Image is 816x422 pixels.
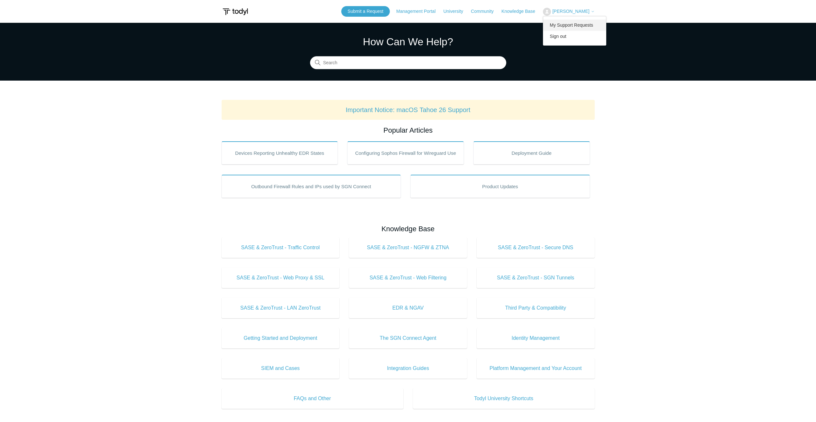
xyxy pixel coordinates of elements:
[423,395,585,402] span: Todyl University Shortcuts
[222,268,340,288] a: SASE & ZeroTrust - Web Proxy & SSL
[471,8,500,15] a: Community
[473,141,590,164] a: Deployment Guide
[231,274,330,282] span: SASE & ZeroTrust - Web Proxy & SSL
[310,57,506,69] input: Search
[543,8,594,16] button: [PERSON_NAME]
[222,224,595,234] h2: Knowledge Base
[477,237,595,258] a: SASE & ZeroTrust - Secure DNS
[222,141,338,164] a: Devices Reporting Unhealthy EDR States
[231,304,330,312] span: SASE & ZeroTrust - LAN ZeroTrust
[349,298,467,318] a: EDR & NGAV
[222,237,340,258] a: SASE & ZeroTrust - Traffic Control
[222,175,401,198] a: Outbound Firewall Rules and IPs used by SGN Connect
[359,274,457,282] span: SASE & ZeroTrust - Web Filtering
[349,268,467,288] a: SASE & ZeroTrust - Web Filtering
[222,6,249,18] img: Todyl Support Center Help Center home page
[486,304,585,312] span: Third Party & Compatibility
[341,6,390,17] a: Submit a Request
[231,334,330,342] span: Getting Started and Deployment
[222,358,340,379] a: SIEM and Cases
[359,304,457,312] span: EDR & NGAV
[346,106,471,113] a: Important Notice: macOS Tahoe 26 Support
[222,388,403,409] a: FAQs and Other
[349,358,467,379] a: Integration Guides
[231,395,394,402] span: FAQs and Other
[552,9,589,14] span: [PERSON_NAME]
[543,31,606,42] a: Sign out
[222,328,340,348] a: Getting Started and Deployment
[359,334,457,342] span: The SGN Connect Agent
[477,328,595,348] a: Identity Management
[413,388,595,409] a: Todyl University Shortcuts
[222,298,340,318] a: SASE & ZeroTrust - LAN ZeroTrust
[222,125,595,136] h2: Popular Articles
[501,8,542,15] a: Knowledge Base
[443,8,469,15] a: University
[543,20,606,31] a: My Support Requests
[347,141,464,164] a: Configuring Sophos Firewall for Wireguard Use
[310,34,506,49] h1: How Can We Help?
[396,8,442,15] a: Management Portal
[486,244,585,251] span: SASE & ZeroTrust - Secure DNS
[477,268,595,288] a: SASE & ZeroTrust - SGN Tunnels
[486,365,585,372] span: Platform Management and Your Account
[477,358,595,379] a: Platform Management and Your Account
[349,237,467,258] a: SASE & ZeroTrust - NGFW & ZTNA
[359,365,457,372] span: Integration Guides
[359,244,457,251] span: SASE & ZeroTrust - NGFW & ZTNA
[231,244,330,251] span: SASE & ZeroTrust - Traffic Control
[477,298,595,318] a: Third Party & Compatibility
[349,328,467,348] a: The SGN Connect Agent
[486,274,585,282] span: SASE & ZeroTrust - SGN Tunnels
[486,334,585,342] span: Identity Management
[231,365,330,372] span: SIEM and Cases
[410,175,590,198] a: Product Updates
